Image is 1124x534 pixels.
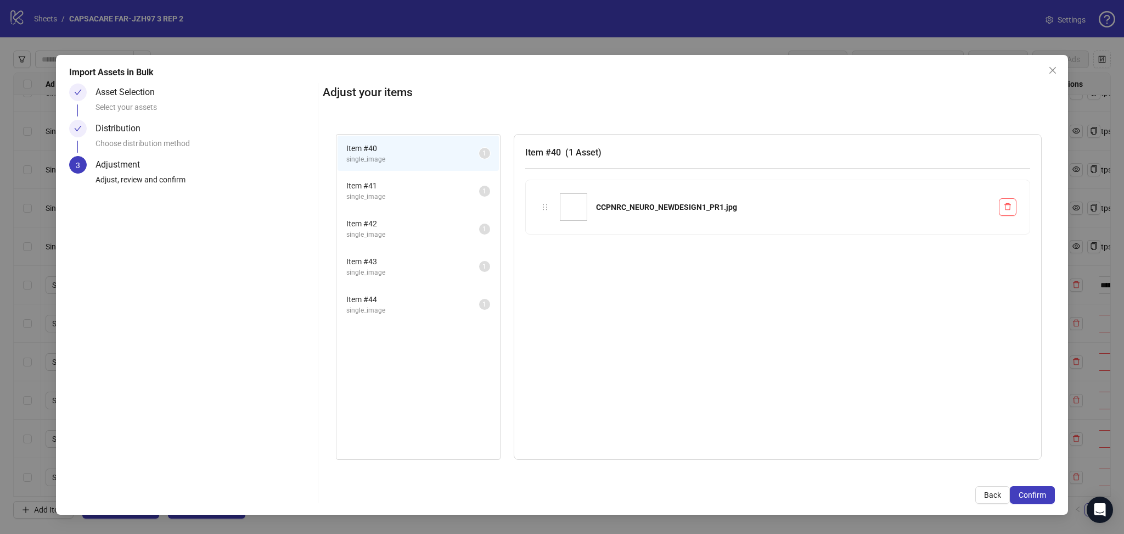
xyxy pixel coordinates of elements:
span: single_image [346,230,479,240]
span: Confirm [1019,491,1046,499]
span: Item # 40 [346,142,479,154]
span: single_image [346,305,479,316]
div: Import Assets in Bulk [69,66,1054,79]
span: 1 [482,263,486,270]
span: single_image [346,192,479,202]
span: single_image [346,268,479,278]
sup: 1 [479,299,490,310]
sup: 1 [479,148,490,159]
span: close [1048,66,1057,75]
button: Delete [999,198,1016,216]
div: holder [539,201,551,213]
span: 1 [482,301,486,308]
sup: 1 [479,186,490,197]
span: holder [541,203,549,211]
span: Item # 41 [346,180,479,192]
span: check [74,88,82,96]
span: Item # 42 [346,218,479,230]
sup: 1 [479,224,490,235]
img: CCPNRC_NEURO_NEWDESIGN1_PR1.jpg [560,193,587,221]
h2: Adjust your items [323,84,1055,102]
span: 1 [482,187,486,195]
div: Select your assets [95,101,313,120]
span: ( 1 Asset ) [565,147,602,158]
span: 3 [76,161,80,170]
div: Choose distribution method [95,137,313,156]
span: Back [984,491,1001,499]
button: Close [1044,62,1061,79]
div: Adjustment [95,156,149,174]
button: Back [975,486,1010,504]
h3: Item # 40 [525,146,1030,159]
span: 1 [482,225,486,233]
span: 1 [482,149,486,157]
sup: 1 [479,261,490,272]
span: Item # 44 [346,293,479,305]
span: delete [1004,203,1011,210]
div: Asset Selection [95,84,164,101]
div: Distribution [95,120,149,137]
div: Open Intercom Messenger [1087,497,1113,523]
span: single_image [346,154,479,165]
div: Adjust, review and confirm [95,174,313,192]
button: Confirm [1010,486,1055,504]
span: Item # 43 [346,255,479,268]
span: check [74,125,82,132]
div: CCPNRC_NEURO_NEWDESIGN1_PR1.jpg [596,201,990,213]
